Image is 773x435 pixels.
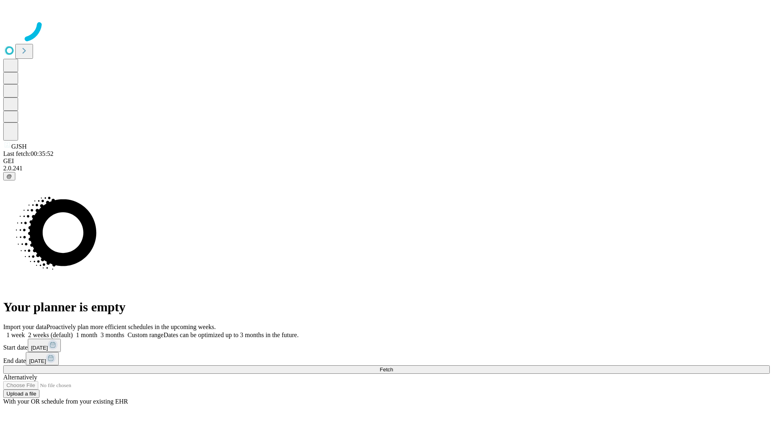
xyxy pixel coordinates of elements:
[380,367,393,373] span: Fetch
[3,352,770,365] div: End date
[3,323,47,330] span: Import your data
[3,150,54,157] span: Last fetch: 00:35:52
[29,358,46,364] span: [DATE]
[3,398,128,405] span: With your OR schedule from your existing EHR
[3,389,39,398] button: Upload a file
[3,365,770,374] button: Fetch
[76,331,97,338] span: 1 month
[28,339,61,352] button: [DATE]
[31,345,48,351] span: [DATE]
[28,331,73,338] span: 2 weeks (default)
[26,352,59,365] button: [DATE]
[11,143,27,150] span: GJSH
[3,172,15,180] button: @
[47,323,216,330] span: Proactively plan more efficient schedules in the upcoming weeks.
[163,331,298,338] span: Dates can be optimized up to 3 months in the future.
[3,300,770,315] h1: Your planner is empty
[3,165,770,172] div: 2.0.241
[3,374,37,381] span: Alternatively
[6,331,25,338] span: 1 week
[6,173,12,179] span: @
[3,339,770,352] div: Start date
[101,331,124,338] span: 3 months
[3,157,770,165] div: GEI
[128,331,163,338] span: Custom range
